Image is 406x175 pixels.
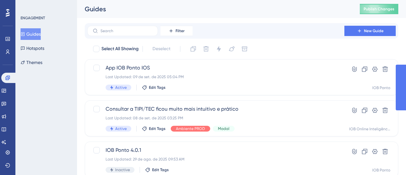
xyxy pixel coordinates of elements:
button: New Guide [344,26,396,36]
span: Modal [218,126,229,131]
span: Inactive [115,167,130,172]
span: Edit Tags [149,85,166,90]
input: Search [100,29,152,33]
span: Active [115,85,127,90]
button: Guides [21,28,41,40]
button: Edit Tags [142,85,166,90]
div: Last Updated: 29 de ago. de 2025 09:53 AM [106,157,326,162]
span: IOB Ponto 4.0.1 [106,146,326,154]
iframe: UserGuiding AI Assistant Launcher [379,150,398,169]
div: IOB Ponto [372,85,390,90]
button: Edit Tags [145,167,169,172]
div: IOB Online Inteligência [349,126,390,132]
div: Last Updated: 09 de set. de 2025 05:04 PM [106,74,326,79]
span: App IOB Ponto IOS [106,64,326,72]
button: Themes [21,57,42,68]
span: Select All Showing [101,45,139,53]
button: Filter [160,26,193,36]
span: Edit Tags [149,126,166,131]
div: Last Updated: 08 de set. de 2025 03:25 PM [106,115,326,121]
span: Ambiente PROD [176,126,205,131]
span: Filter [176,28,185,33]
span: Consultar a TIPI/TEC ficou muito mais intuitivo e prático [106,105,326,113]
span: Edit Tags [152,167,169,172]
span: Deselect [152,45,170,53]
span: New Guide [364,28,384,33]
button: Deselect [147,43,176,55]
div: Guides [85,5,344,14]
div: IOB Ponto [372,168,390,173]
button: Publish Changes [360,4,398,14]
span: Publish Changes [364,6,394,12]
button: Edit Tags [142,126,166,131]
button: Hotspots [21,42,44,54]
span: Active [115,126,127,131]
div: ENGAGEMENT [21,15,45,21]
